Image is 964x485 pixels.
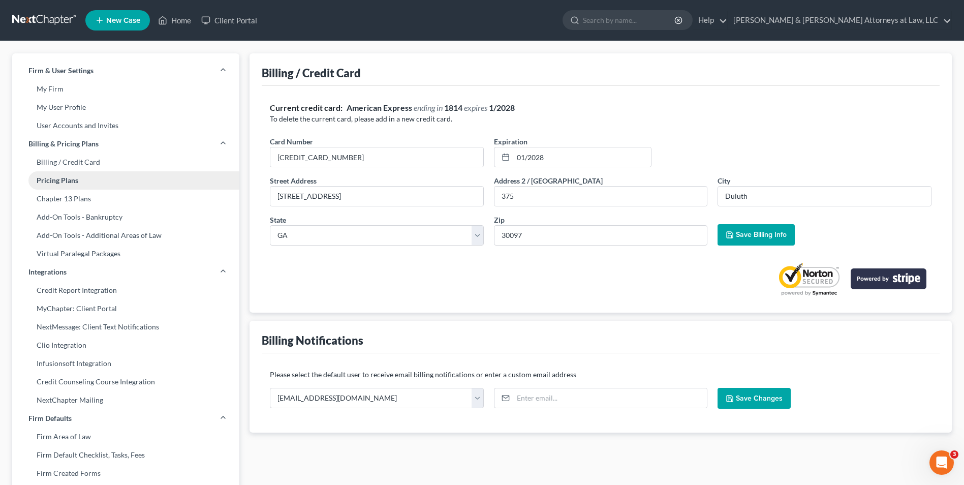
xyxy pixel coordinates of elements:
[12,263,239,281] a: Integrations
[270,137,313,146] span: Card Number
[464,103,487,112] span: expires
[851,268,926,289] img: stripe-logo-2a7f7e6ca78b8645494d24e0ce0d7884cb2b23f96b22fa3b73b5b9e177486001.png
[270,114,931,124] p: To delete the current card, please add in a new credit card.
[12,373,239,391] a: Credit Counseling Course Integration
[12,135,239,153] a: Billing & Pricing Plans
[718,388,791,409] button: Save Changes
[775,262,843,296] img: Powered by Symantec
[270,216,286,224] span: State
[12,171,239,190] a: Pricing Plans
[270,176,317,185] span: Street Address
[494,225,708,246] input: XXXXX
[494,137,527,146] span: Expiration
[196,11,262,29] a: Client Portal
[718,176,730,185] span: City
[12,62,239,80] a: Firm & User Settings
[12,409,239,428] a: Firm Defaults
[153,11,196,29] a: Home
[950,450,958,459] span: 3
[270,187,483,206] input: Enter street address
[12,98,239,116] a: My User Profile
[693,11,727,29] a: Help
[12,299,239,318] a: MyChapter: Client Portal
[270,103,343,112] strong: Current credit card:
[736,394,783,403] span: Save Changes
[513,147,651,167] input: MM/YYYY
[12,464,239,482] a: Firm Created Forms
[12,428,239,446] a: Firm Area of Law
[270,370,931,380] p: Please select the default user to receive email billing notifications or enter a custom email add...
[929,450,954,475] iframe: Intercom live chat
[12,318,239,336] a: NextMessage: Client Text Notifications
[12,281,239,299] a: Credit Report Integration
[12,245,239,263] a: Virtual Paralegal Packages
[12,336,239,354] a: Clio Integration
[12,153,239,171] a: Billing / Credit Card
[12,80,239,98] a: My Firm
[489,103,515,112] strong: 1/2028
[12,190,239,208] a: Chapter 13 Plans
[718,224,795,246] button: Save Billing Info
[12,391,239,409] a: NextChapter Mailing
[444,103,462,112] strong: 1814
[775,262,843,296] a: Norton Secured privacy certification
[262,333,363,348] div: Billing Notifications
[12,354,239,373] a: Infusionsoft Integration
[513,388,707,408] input: Enter email...
[728,11,951,29] a: [PERSON_NAME] & [PERSON_NAME] Attorneys at Law, LLC
[28,66,94,76] span: Firm & User Settings
[28,139,99,149] span: Billing & Pricing Plans
[414,103,443,112] span: ending in
[494,187,707,206] input: --
[12,446,239,464] a: Firm Default Checklist, Tasks, Fees
[347,103,412,112] strong: American Express
[106,17,140,24] span: New Case
[736,230,787,239] span: Save Billing Info
[583,11,676,29] input: Search by name...
[718,187,931,206] input: Enter city
[12,116,239,135] a: User Accounts and Invites
[12,226,239,245] a: Add-On Tools - Additional Areas of Law
[12,208,239,226] a: Add-On Tools - Bankruptcy
[270,147,483,167] input: ●●●● ●●●● ●●●● ●●●●
[494,216,505,224] span: Zip
[28,267,67,277] span: Integrations
[494,176,603,185] span: Address 2 / [GEOGRAPHIC_DATA]
[28,413,72,423] span: Firm Defaults
[262,66,361,80] div: Billing / Credit Card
